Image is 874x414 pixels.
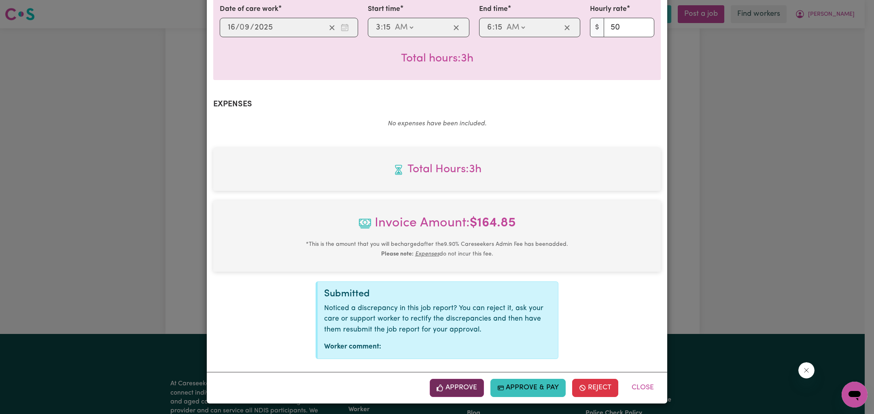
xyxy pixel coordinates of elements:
span: / [235,23,240,32]
p: Noticed a discrepancy in this job report? You can reject it, ask your care or support worker to r... [324,303,552,335]
label: End time [479,4,508,15]
span: Invoice Amount: [220,213,654,239]
strong: Worker comment: [324,343,381,350]
input: -- [487,21,492,34]
button: Approve [430,379,484,397]
span: $ [590,18,604,37]
span: Need any help? [5,6,49,12]
b: $ 164.85 [470,217,516,230]
button: Approve & Pay [490,379,566,397]
input: ---- [254,21,273,34]
span: : [492,23,494,32]
span: Total hours worked: 3 hours [401,53,473,64]
span: Submitted [324,289,370,299]
iframe: Button to launch messaging window [842,382,868,408]
input: -- [383,21,391,34]
label: Hourly rate [590,4,627,15]
span: 0 [240,23,244,32]
label: Date of care work [220,4,278,15]
span: : [381,23,383,32]
h2: Expenses [213,99,661,109]
label: Start time [368,4,400,15]
iframe: Close message [798,362,815,378]
span: / [250,23,254,32]
span: Total hours worked: 3 hours [220,161,654,178]
button: Clear date [326,21,338,34]
input: -- [494,21,503,34]
input: -- [227,21,235,34]
small: This is the amount that you will be charged after the 9.90 % Careseekers Admin Fee has been added... [306,241,568,257]
button: Close [625,379,661,397]
input: -- [375,21,381,34]
u: Expenses [415,251,439,257]
input: -- [240,21,250,34]
button: Enter the date of care work [338,21,351,34]
button: Reject [572,379,618,397]
em: No expenses have been included. [388,120,486,127]
b: Please note: [381,251,414,257]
